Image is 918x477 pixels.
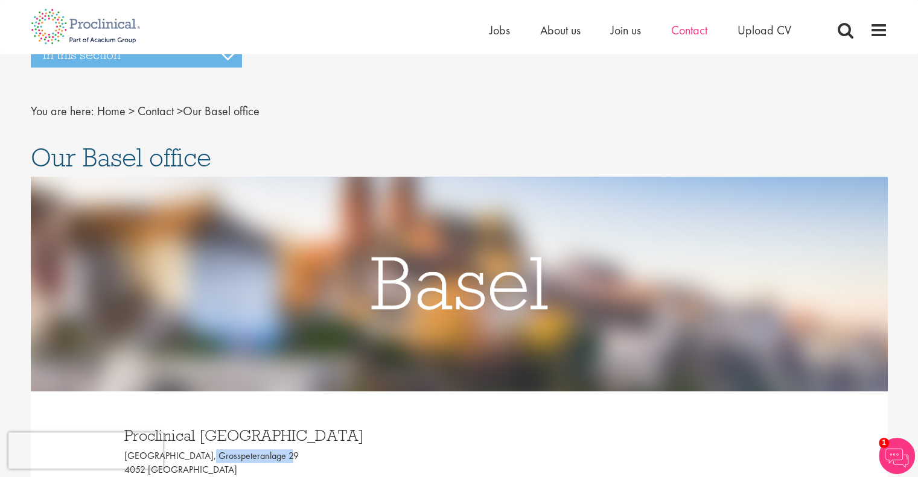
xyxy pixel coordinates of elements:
[611,22,641,38] a: Join us
[31,103,94,119] span: You are here:
[97,103,260,119] span: Our Basel office
[129,103,135,119] span: >
[31,141,211,174] span: Our Basel office
[671,22,707,38] a: Contact
[124,428,450,443] h3: Proclinical [GEOGRAPHIC_DATA]
[879,438,889,448] span: 1
[879,438,915,474] img: Chatbot
[738,22,791,38] a: Upload CV
[31,42,242,68] h3: In this section
[138,103,174,119] a: breadcrumb link to Contact
[489,22,510,38] a: Jobs
[8,432,163,469] iframe: reCAPTCHA
[540,22,581,38] a: About us
[97,103,126,119] a: breadcrumb link to Home
[177,103,183,119] span: >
